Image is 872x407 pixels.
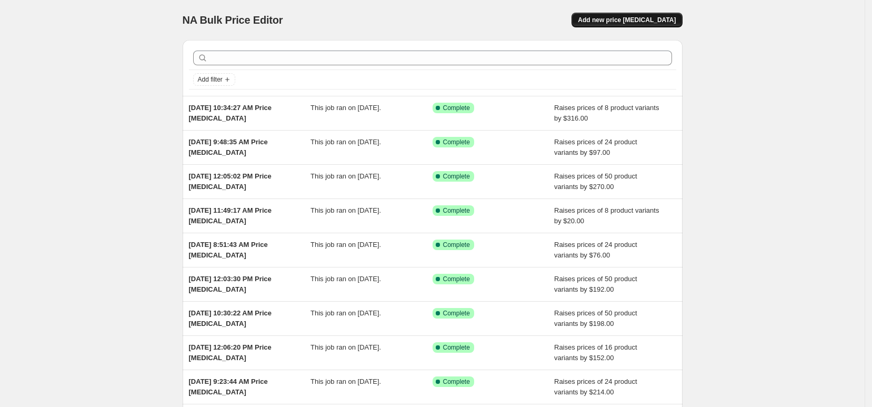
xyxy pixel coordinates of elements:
[189,309,272,327] span: [DATE] 10:30:22 AM Price [MEDICAL_DATA]
[554,309,637,327] span: Raises prices of 50 product variants by $198.00
[443,241,470,249] span: Complete
[310,343,381,351] span: This job ran on [DATE].
[443,206,470,215] span: Complete
[578,16,676,24] span: Add new price [MEDICAL_DATA]
[443,172,470,181] span: Complete
[310,172,381,180] span: This job ran on [DATE].
[554,275,637,293] span: Raises prices of 50 product variants by $192.00
[310,309,381,317] span: This job ran on [DATE].
[189,172,272,191] span: [DATE] 12:05:02 PM Price [MEDICAL_DATA]
[443,343,470,352] span: Complete
[189,343,272,362] span: [DATE] 12:06:20 PM Price [MEDICAL_DATA]
[443,309,470,317] span: Complete
[554,104,659,122] span: Raises prices of 8 product variants by $316.00
[193,73,235,86] button: Add filter
[554,138,637,156] span: Raises prices of 24 product variants by $97.00
[189,138,268,156] span: [DATE] 9:48:35 AM Price [MEDICAL_DATA]
[310,104,381,112] span: This job ran on [DATE].
[310,275,381,283] span: This job ran on [DATE].
[443,138,470,146] span: Complete
[310,138,381,146] span: This job ran on [DATE].
[443,104,470,112] span: Complete
[443,275,470,283] span: Complete
[198,75,223,84] span: Add filter
[554,343,637,362] span: Raises prices of 16 product variants by $152.00
[554,172,637,191] span: Raises prices of 50 product variants by $270.00
[189,104,272,122] span: [DATE] 10:34:27 AM Price [MEDICAL_DATA]
[554,241,637,259] span: Raises prices of 24 product variants by $76.00
[554,206,659,225] span: Raises prices of 8 product variants by $20.00
[310,241,381,249] span: This job ran on [DATE].
[189,275,272,293] span: [DATE] 12:03:30 PM Price [MEDICAL_DATA]
[554,378,637,396] span: Raises prices of 24 product variants by $214.00
[310,206,381,214] span: This job ran on [DATE].
[183,14,283,26] span: NA Bulk Price Editor
[189,241,268,259] span: [DATE] 8:51:43 AM Price [MEDICAL_DATA]
[443,378,470,386] span: Complete
[189,206,272,225] span: [DATE] 11:49:17 AM Price [MEDICAL_DATA]
[572,13,682,27] button: Add new price [MEDICAL_DATA]
[189,378,268,396] span: [DATE] 9:23:44 AM Price [MEDICAL_DATA]
[310,378,381,385] span: This job ran on [DATE].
